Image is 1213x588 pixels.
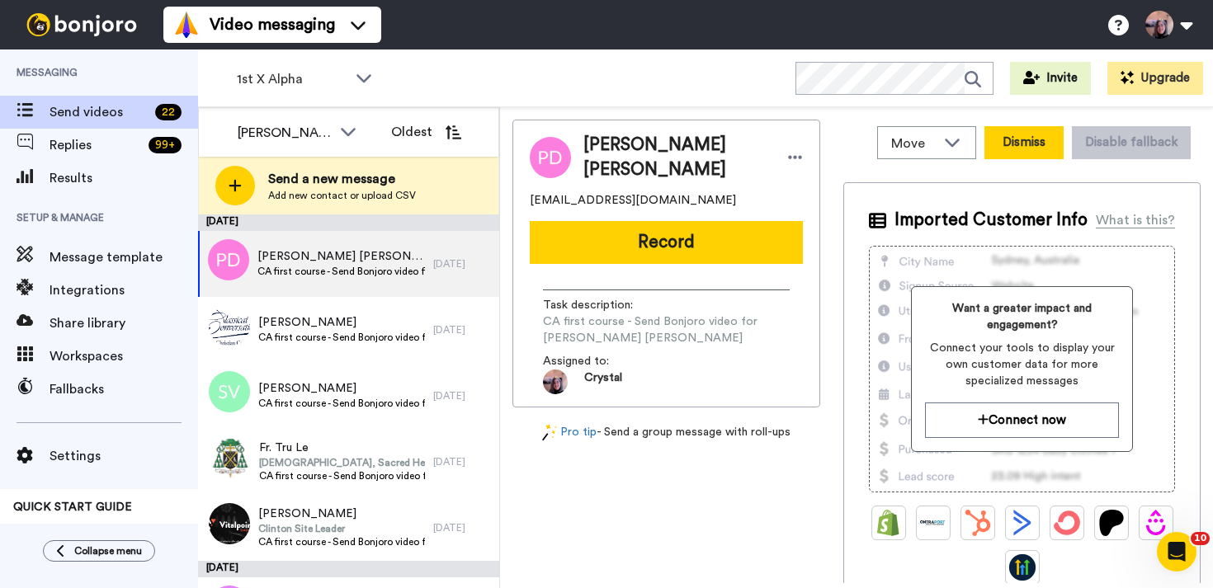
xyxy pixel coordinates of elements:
span: Replies [50,135,142,155]
img: 36094553-8600-491b-9547-d712dfdcdabc.jpg [209,503,250,544]
img: Hubspot [965,510,991,536]
img: Patreon [1098,510,1125,536]
div: [DATE] [433,521,491,534]
span: Send videos [50,102,149,122]
span: 1st X Alpha [237,69,347,89]
span: Workspaces [50,346,198,366]
span: [EMAIL_ADDRESS][DOMAIN_NAME] [530,192,736,209]
span: Video messaging [210,13,335,36]
iframe: Intercom live chat [1157,532,1196,572]
img: Image of Pat Dela Cruz [530,137,571,178]
img: magic-wand.svg [542,424,557,441]
span: Message template [50,247,198,267]
img: Drip [1143,510,1169,536]
span: CA first course - Send Bonjoro video for [PERSON_NAME] [PERSON_NAME] [257,265,425,278]
span: Crystal [584,369,622,394]
span: Move [891,134,936,153]
div: [PERSON_NAME] [238,123,332,143]
span: CA first course - Send Bonjoro video for [PERSON_NAME] [258,331,425,344]
span: Share library [50,313,198,333]
span: Assigned to: [543,353,658,369]
div: [DATE] [433,389,491,402]
img: AATXAJzJOH73C-cTNEnpyj0-A7Iu2-4VCODEFM2b96Y8=s96-c [543,369,568,394]
button: Disable fallback [1072,126,1191,159]
button: Upgrade [1107,62,1203,95]
span: [PERSON_NAME] [PERSON_NAME] [583,133,771,182]
span: Collapse menu [74,544,142,557]
img: bj-logo-header-white.svg [20,13,144,36]
span: [PERSON_NAME] [PERSON_NAME] [257,248,425,265]
span: CA first course - Send Bonjoro video for [PERSON_NAME] [258,397,425,410]
span: CA first course - Send Bonjoro video for [PERSON_NAME] [PERSON_NAME] [543,313,790,346]
div: [DATE] [198,214,499,231]
span: Task description : [543,297,658,313]
div: - Send a group message with roll-ups [512,424,820,441]
button: Oldest [379,115,474,148]
span: 100% [13,522,39,535]
img: Shopify [876,510,902,536]
div: What is this? [1096,210,1175,230]
div: [DATE] [433,257,491,270]
img: pd.png [208,239,249,280]
span: Fallbacks [50,379,198,399]
span: Results [50,168,198,188]
div: 99 + [149,137,182,153]
div: 22 [155,104,182,120]
span: Clinton Site Leader [258,522,425,535]
span: Connect your tools to display your own customer data for more specialized messages [925,340,1119,389]
button: Record [530,221,803,264]
span: Imported Customer Info [894,208,1088,233]
span: CA first course - Send Bonjoro video for [PERSON_NAME] [258,535,425,548]
img: GoHighLevel [1009,554,1036,581]
div: [DATE] [433,323,491,336]
button: Invite [1010,62,1091,95]
img: ActiveCampaign [1009,510,1036,536]
span: [PERSON_NAME] [258,314,425,331]
button: Connect now [925,402,1119,438]
span: CA first course - Send Bonjoro video for Fr. Tru Le [259,469,425,482]
span: [PERSON_NAME] [258,506,425,522]
img: vm-color.svg [173,12,200,38]
button: Dismiss [984,126,1064,159]
span: QUICK START GUIDE [13,501,132,513]
a: Pro tip [542,424,597,441]
img: Ontraport [920,510,946,536]
span: Add new contact or upload CSV [268,189,416,202]
button: Collapse menu [43,540,155,562]
img: sv.png [209,371,250,412]
span: Send a new message [268,169,416,189]
div: [DATE] [433,455,491,468]
span: Want a greater impact and engagement? [925,300,1119,333]
span: Integrations [50,280,198,300]
div: [DATE] [198,561,499,577]
img: 17f44ab2-3c3b-48c5-b6de-694b21823ac7.jpg [210,437,251,478]
span: [PERSON_NAME] [258,380,425,397]
span: Fr. Tru Le [259,440,425,456]
span: Settings [50,446,198,466]
span: [DEMOGRAPHIC_DATA], Sacred Heart [259,456,425,469]
span: 10 [1191,532,1210,545]
img: 45be6af9-84fc-4d6a-a375-adfa62194074.png [209,305,250,346]
img: ConvertKit [1054,510,1080,536]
